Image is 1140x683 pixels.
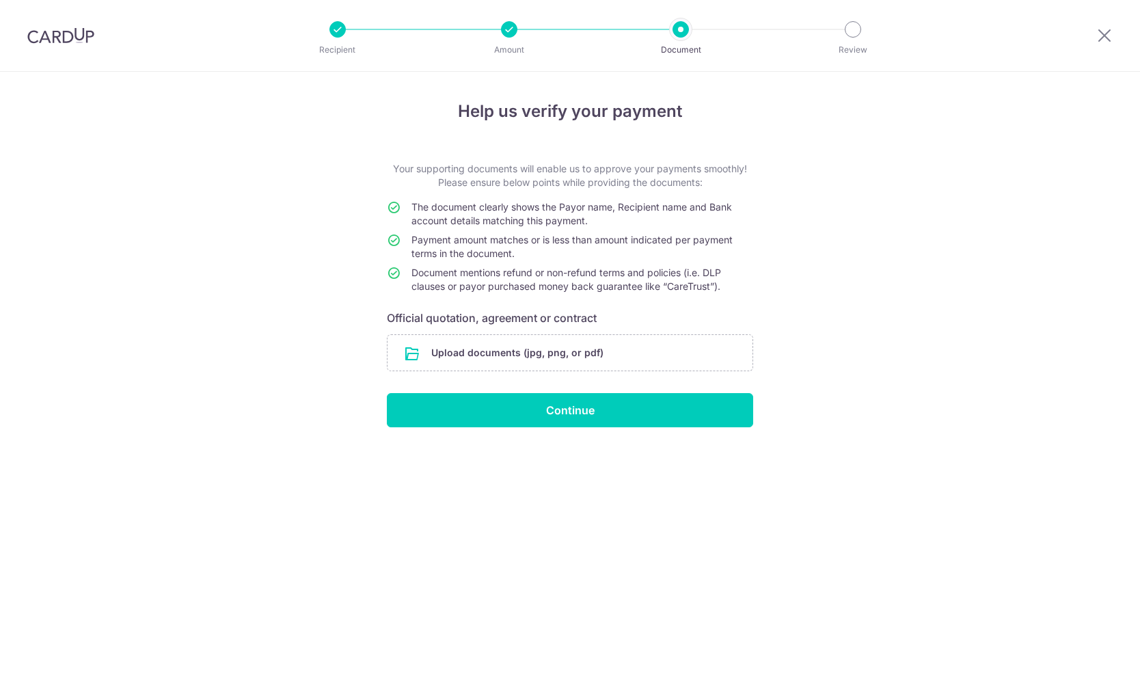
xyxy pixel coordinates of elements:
p: Document [630,43,731,57]
div: Upload documents (jpg, png, or pdf) [387,334,753,371]
input: Continue [387,393,753,427]
img: CardUp [27,27,94,44]
p: Recipient [287,43,388,57]
span: Document mentions refund or non-refund terms and policies (i.e. DLP clauses or payor purchased mo... [411,267,721,292]
p: Your supporting documents will enable us to approve your payments smoothly! Please ensure below p... [387,162,753,189]
p: Review [802,43,904,57]
h4: Help us verify your payment [387,99,753,124]
span: The document clearly shows the Payor name, Recipient name and Bank account details matching this ... [411,201,732,226]
span: Payment amount matches or is less than amount indicated per payment terms in the document. [411,234,733,259]
p: Amount [459,43,560,57]
h6: Official quotation, agreement or contract [387,310,753,326]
